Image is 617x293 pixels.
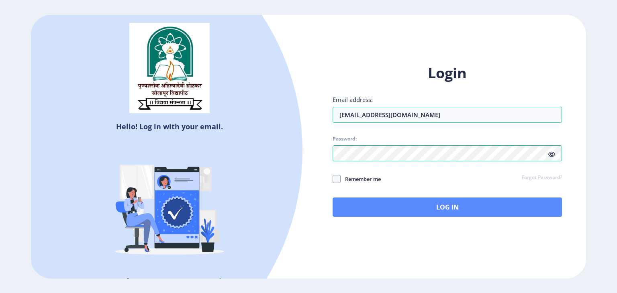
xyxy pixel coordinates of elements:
[99,134,240,275] img: Verified-rafiki.svg
[522,174,562,181] a: Forgot Password?
[333,107,562,123] input: Email address
[203,275,239,287] a: Register
[333,136,357,142] label: Password:
[341,174,381,184] span: Remember me
[333,96,373,104] label: Email address:
[37,275,302,288] h5: Don't have an account?
[333,63,562,83] h1: Login
[333,197,562,217] button: Log In
[129,23,210,114] img: sulogo.png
